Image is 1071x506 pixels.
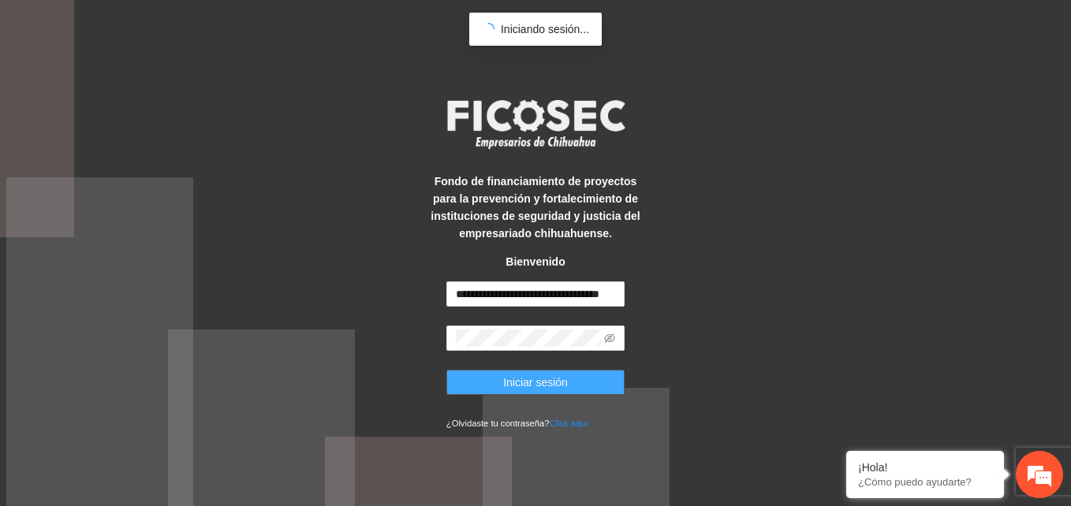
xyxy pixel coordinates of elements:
[604,333,615,344] span: eye-invisible
[91,164,218,323] span: Estamos en línea.
[446,419,588,428] small: ¿Olvidaste tu contraseña?
[437,95,634,153] img: logo
[501,23,589,35] span: Iniciando sesión...
[858,461,992,474] div: ¡Hola!
[8,338,300,393] textarea: Escriba su mensaje y pulse “Intro”
[431,175,640,240] strong: Fondo de financiamiento de proyectos para la prevención y fortalecimiento de instituciones de seg...
[858,476,992,488] p: ¿Cómo puedo ayudarte?
[259,8,297,46] div: Minimizar ventana de chat en vivo
[506,255,565,268] strong: Bienvenido
[549,419,588,428] a: Click aqui
[82,80,265,101] div: Chatee con nosotros ahora
[446,370,625,395] button: Iniciar sesión
[481,22,495,36] span: loading
[503,374,568,391] span: Iniciar sesión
